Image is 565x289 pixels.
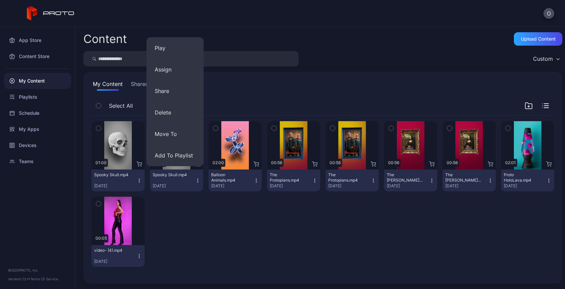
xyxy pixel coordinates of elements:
[211,183,254,189] div: [DATE]
[147,37,204,59] button: Play
[504,172,541,183] div: Proto HoloLava.mp4
[94,259,137,264] div: [DATE]
[147,59,204,80] button: Assign
[543,8,554,19] button: O
[445,172,482,183] div: The Mona Lisa.mp4
[30,277,58,281] a: Terms Of Service
[129,80,173,91] button: Shared With Me
[501,170,554,191] button: Proto HoloLava.mp4[DATE]
[83,33,127,45] div: Content
[91,170,145,191] button: Spooky Skull.mp4[DATE]
[147,102,204,123] button: Delete
[514,32,562,46] button: Upload Content
[443,170,496,191] button: The [PERSON_NAME] [PERSON_NAME].mp4[DATE]
[4,48,71,64] a: Content Store
[209,170,262,191] button: Balloon Animals.mp4[DATE]
[328,172,365,183] div: The Protopians.mp4
[267,170,320,191] button: The Protopians.mp4[DATE]
[387,183,429,189] div: [DATE]
[153,172,190,178] div: Spooky Skull.mp4
[387,172,424,183] div: The Mona Lisa.mp4
[4,32,71,48] a: App Store
[4,89,71,105] a: Playlists
[94,248,131,253] div: video- (4).mp4
[147,145,204,166] button: Add To Playlist
[504,183,546,189] div: [DATE]
[270,172,307,183] div: The Protopians.mp4
[94,183,137,189] div: [DATE]
[150,170,203,191] button: Spooky Skull.mp4[DATE]
[109,102,133,110] span: Select All
[94,172,131,178] div: Spooky Skull.mp4
[8,268,67,273] div: © 2025 PROTO, Inc.
[4,137,71,153] a: Devices
[4,121,71,137] a: My Apps
[521,36,556,42] div: Upload Content
[326,170,379,191] button: The Protopians.mp4[DATE]
[147,80,204,102] button: Share
[384,170,437,191] button: The [PERSON_NAME] [PERSON_NAME].mp4[DATE]
[445,183,488,189] div: [DATE]
[530,51,562,66] button: Custom
[4,73,71,89] a: My Content
[91,80,124,91] button: My Content
[8,277,30,281] span: Version 1.13.1 •
[4,153,71,170] a: Teams
[328,183,371,189] div: [DATE]
[270,183,312,189] div: [DATE]
[147,123,204,145] button: Move To
[153,183,195,189] div: [DATE]
[91,245,145,267] button: video- (4).mp4[DATE]
[211,172,248,183] div: Balloon Animals.mp4
[533,55,553,62] div: Custom
[4,105,71,121] a: Schedule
